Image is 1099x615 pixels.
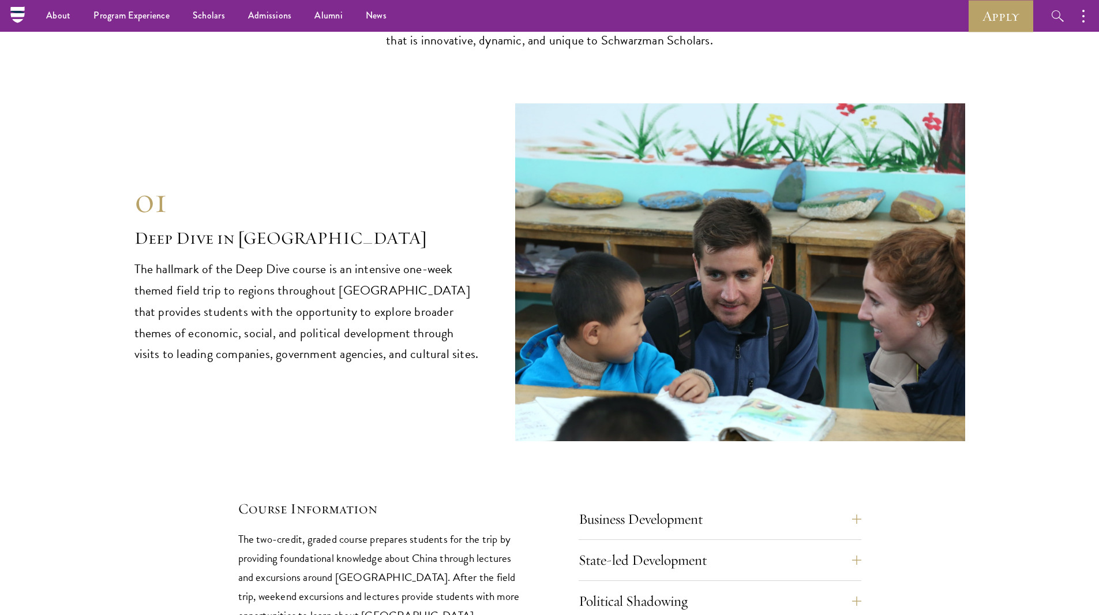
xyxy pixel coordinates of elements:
[134,180,481,221] div: 01
[579,546,861,574] button: State-led Development
[579,587,861,615] button: Political Shadowing
[134,259,481,366] p: The hallmark of the Deep Dive course is an intensive one-week themed field trip to regions throug...
[134,227,481,250] h2: Deep Dive in [GEOGRAPHIC_DATA]
[238,499,521,519] h5: Course Information
[579,505,861,533] button: Business Development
